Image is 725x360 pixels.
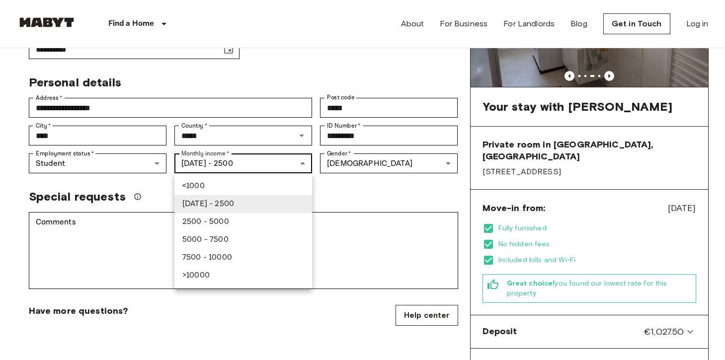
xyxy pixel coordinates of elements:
[174,195,312,213] li: [DATE] - 2500
[174,249,312,267] li: 7500 - 10000
[174,213,312,231] li: 2500 - 5000
[174,177,312,195] li: <1000
[174,231,312,249] li: 5000 - 7500
[174,267,312,285] li: >10000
